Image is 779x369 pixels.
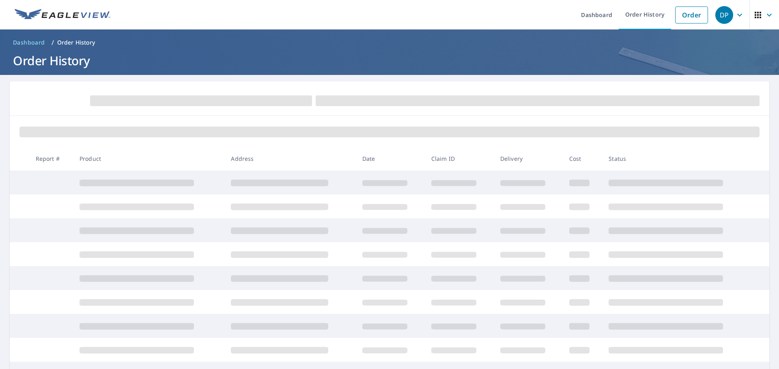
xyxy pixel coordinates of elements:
[10,36,48,49] a: Dashboard
[52,38,54,47] li: /
[15,9,110,21] img: EV Logo
[10,52,769,69] h1: Order History
[563,147,603,171] th: Cost
[13,38,45,47] span: Dashboard
[675,6,708,23] a: Order
[715,6,733,24] div: DP
[602,147,754,171] th: Status
[425,147,494,171] th: Claim ID
[494,147,563,171] th: Delivery
[57,38,95,47] p: Order History
[356,147,425,171] th: Date
[29,147,73,171] th: Report #
[73,147,224,171] th: Product
[224,147,355,171] th: Address
[10,36,769,49] nav: breadcrumb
